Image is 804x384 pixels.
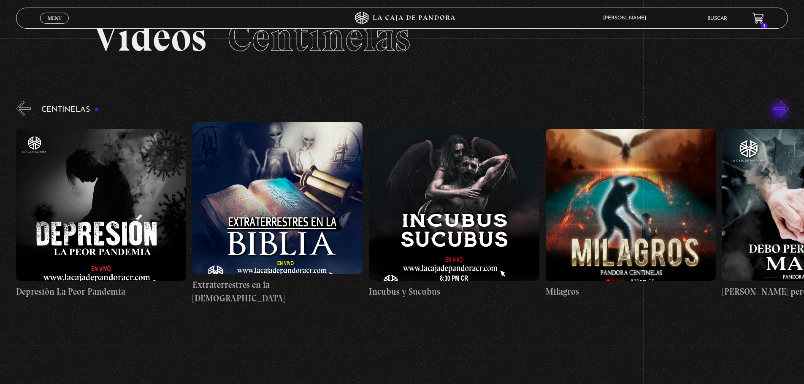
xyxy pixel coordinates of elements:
h3: Centinelas [41,106,99,114]
h2: Videos [93,17,711,57]
a: Depresión La Peor Pandemia [16,122,186,305]
span: [PERSON_NAME] [599,16,655,21]
span: Centinelas [227,13,410,61]
h4: Extraterrestres en la [DEMOGRAPHIC_DATA] [192,278,363,305]
h4: Incubus y Sucubus [369,285,539,298]
a: Milagros [546,122,716,305]
button: Next [774,101,788,116]
span: Menu [48,16,62,21]
a: Buscar [707,16,727,21]
button: Previous [16,101,31,116]
h4: Depresión La Peor Pandemia [16,285,186,298]
h4: Milagros [546,285,716,298]
a: 1 [753,13,764,24]
span: 1 [761,23,768,28]
span: Cerrar [45,23,65,29]
a: Extraterrestres en la [DEMOGRAPHIC_DATA] [192,122,363,305]
a: Incubus y Sucubus [369,122,539,305]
